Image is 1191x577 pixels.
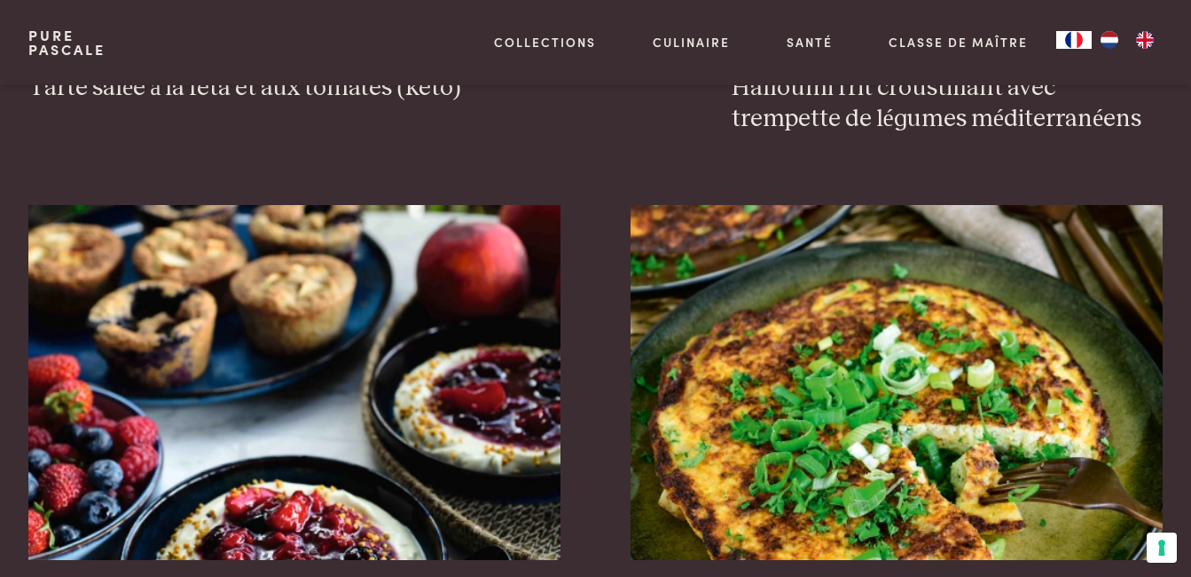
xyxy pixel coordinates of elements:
img: Petit déjeuner de luxe aux fruits [28,205,560,560]
div: Language [1056,31,1092,49]
a: Collections [494,33,596,51]
a: Classe de maître [889,33,1028,51]
a: PurePascale [28,28,106,57]
button: Vos préférences en matière de consentement pour les technologies de suivi [1147,533,1177,563]
img: Tortilla à l'oignon et au chou-fleur (keto) [631,205,1163,560]
a: Santé [787,33,833,51]
a: FR [1056,31,1092,49]
a: Culinaire [653,33,730,51]
h3: Tarte salée à la feta et aux tomates (keto) [28,73,661,104]
aside: Language selected: Français [1056,31,1163,49]
h3: Halloumi frit croustillant avec trempette de légumes méditerranéens [732,73,1164,134]
a: EN [1127,31,1163,49]
ul: Language list [1092,31,1163,49]
a: NL [1092,31,1127,49]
